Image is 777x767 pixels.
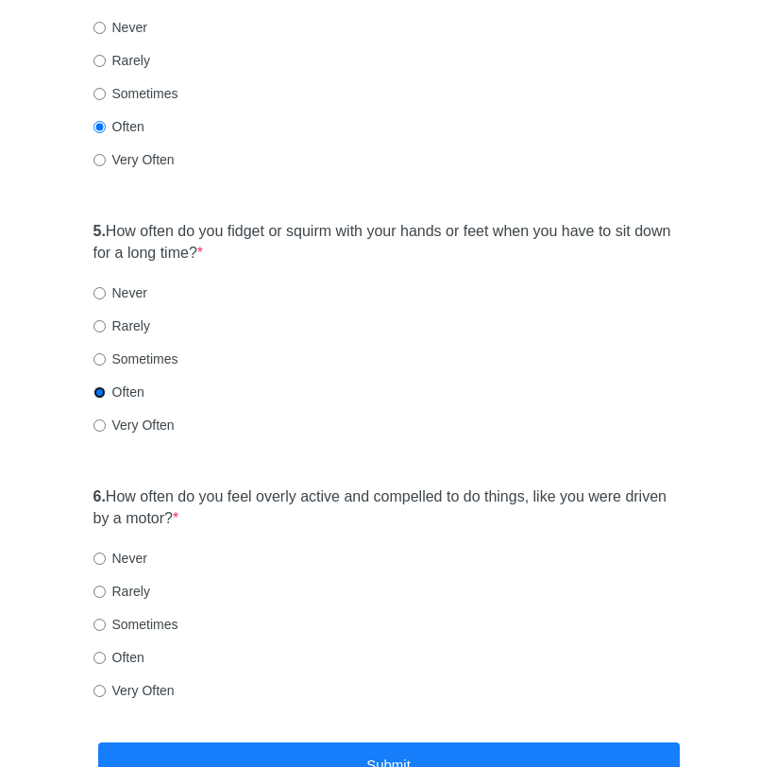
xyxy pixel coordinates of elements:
[93,320,106,332] input: Rarely
[93,383,144,401] label: Often
[93,316,150,335] label: Rarely
[93,55,106,67] input: Rarely
[93,549,147,568] label: Never
[93,287,106,299] input: Never
[93,553,106,565] input: Never
[93,582,150,601] label: Rarely
[93,619,106,631] input: Sometimes
[93,586,106,598] input: Rarely
[93,416,175,435] label: Very Often
[93,150,175,169] label: Very Often
[93,349,178,368] label: Sometimes
[93,486,684,530] label: How often do you feel overly active and compelled to do things, like you were driven by a motor?
[93,353,106,366] input: Sometimes
[93,652,106,664] input: Often
[93,88,106,100] input: Sometimes
[93,648,144,667] label: Often
[93,84,178,103] label: Sometimes
[93,117,144,136] label: Often
[93,419,106,432] input: Very Often
[93,488,106,504] strong: 6.
[93,223,106,239] strong: 5.
[93,18,147,37] label: Never
[93,51,150,70] label: Rarely
[93,22,106,34] input: Never
[93,283,147,302] label: Never
[93,615,178,634] label: Sometimes
[93,154,106,166] input: Very Often
[93,681,175,700] label: Very Often
[93,685,106,697] input: Very Often
[93,386,106,399] input: Often
[93,121,106,133] input: Often
[93,221,684,264] label: How often do you fidget or squirm with your hands or feet when you have to sit down for a long time?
